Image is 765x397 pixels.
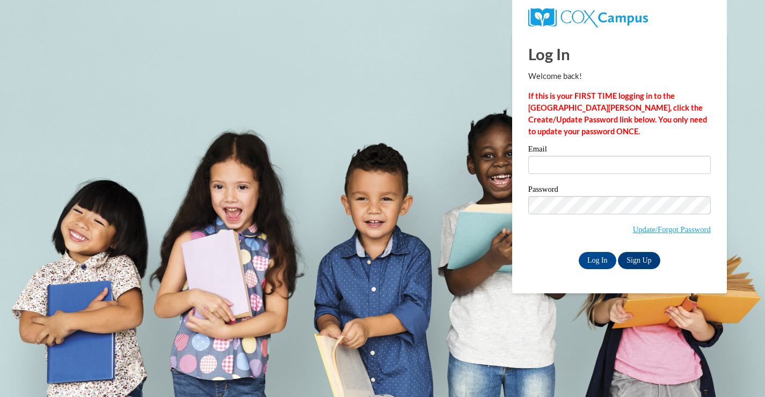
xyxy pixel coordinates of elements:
input: Log In [579,252,616,269]
a: Sign Up [618,252,660,269]
a: COX Campus [528,12,648,21]
label: Email [528,145,711,156]
strong: If this is your FIRST TIME logging in to the [GEOGRAPHIC_DATA][PERSON_NAME], click the Create/Upd... [528,91,707,136]
a: Update/Forgot Password [633,225,711,234]
img: COX Campus [528,8,648,27]
p: Welcome back! [528,70,711,82]
label: Password [528,185,711,196]
h1: Log In [528,43,711,65]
